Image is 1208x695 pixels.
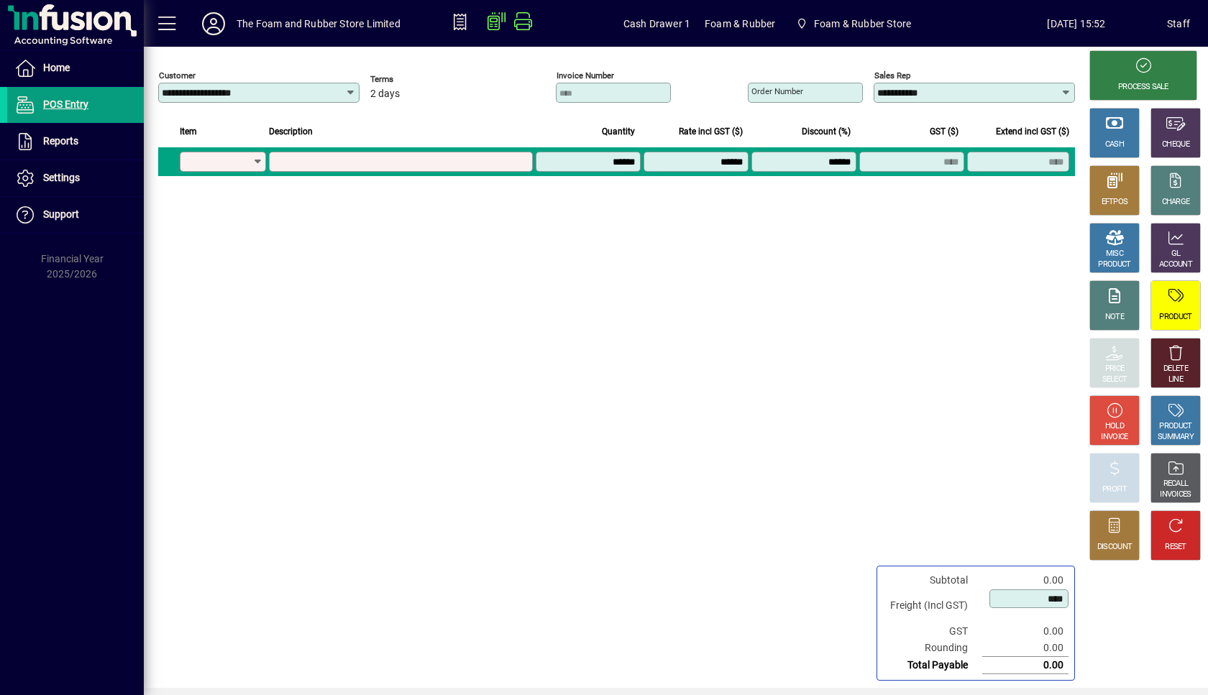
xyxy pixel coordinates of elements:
[1106,249,1123,259] div: MISC
[43,98,88,110] span: POS Entry
[1098,259,1130,270] div: PRODUCT
[982,657,1069,674] td: 0.00
[237,12,401,35] div: The Foam and Rubber Store Limited
[1168,374,1183,385] div: LINE
[1162,139,1189,150] div: CHEQUE
[370,75,457,84] span: Terms
[1165,542,1186,553] div: RESET
[814,12,911,35] span: Foam & Rubber Store
[679,124,743,139] span: Rate incl GST ($)
[1159,312,1191,323] div: PRODUCT
[790,11,917,37] span: Foam & Rubber Store
[43,172,80,183] span: Settings
[930,124,958,139] span: GST ($)
[1163,364,1188,374] div: DELETE
[1162,197,1190,208] div: CHARGE
[1105,139,1124,150] div: CASH
[7,160,144,196] a: Settings
[1158,432,1194,443] div: SUMMARY
[1102,197,1128,208] div: EFTPOS
[191,11,237,37] button: Profile
[7,124,144,160] a: Reports
[1171,249,1181,259] div: GL
[180,124,197,139] span: Item
[982,623,1069,640] td: 0.00
[557,70,614,80] mat-label: Invoice number
[802,124,851,139] span: Discount (%)
[1159,421,1191,432] div: PRODUCT
[43,62,70,73] span: Home
[996,124,1069,139] span: Extend incl GST ($)
[751,86,803,96] mat-label: Order number
[986,12,1167,35] span: [DATE] 15:52
[1105,364,1125,374] div: PRICE
[602,124,635,139] span: Quantity
[1102,484,1127,495] div: PROFIT
[7,197,144,233] a: Support
[1159,259,1192,270] div: ACCOUNT
[874,70,910,80] mat-label: Sales rep
[1105,312,1124,323] div: NOTE
[883,572,982,589] td: Subtotal
[705,12,775,35] span: Foam & Rubber
[1160,489,1191,500] div: INVOICES
[43,135,78,147] span: Reports
[43,208,79,220] span: Support
[159,70,196,80] mat-label: Customer
[883,623,982,640] td: GST
[269,124,313,139] span: Description
[1101,432,1127,443] div: INVOICE
[1097,542,1132,553] div: DISCOUNT
[1118,82,1168,93] div: PROCESS SALE
[883,657,982,674] td: Total Payable
[982,640,1069,657] td: 0.00
[1167,12,1190,35] div: Staff
[1163,479,1189,489] div: RECALL
[7,50,144,86] a: Home
[883,589,982,623] td: Freight (Incl GST)
[982,572,1069,589] td: 0.00
[370,88,400,100] span: 2 days
[1105,421,1124,432] div: HOLD
[883,640,982,657] td: Rounding
[1102,374,1127,385] div: SELECT
[623,12,690,35] span: Cash Drawer 1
